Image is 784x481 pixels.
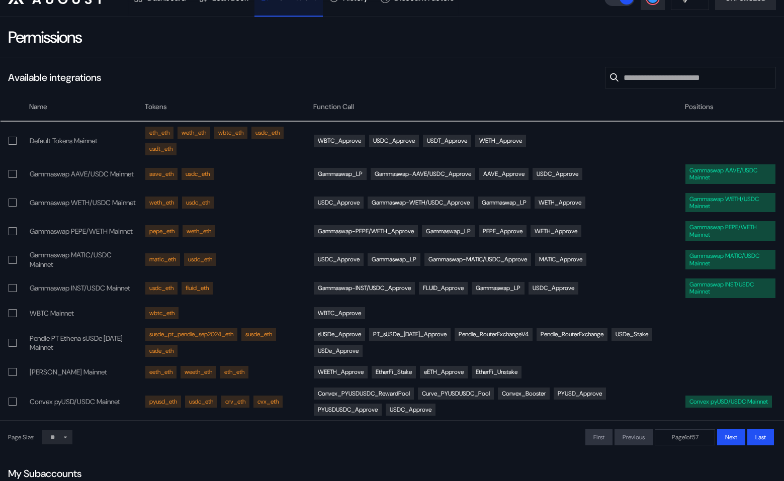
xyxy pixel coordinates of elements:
[318,137,361,144] div: WBTC_Approve
[482,199,527,206] div: Gammaswap_LP
[318,256,360,263] div: USDC_Approve
[225,398,245,405] div: crv_eth
[189,398,213,405] div: usdc_eth
[318,331,361,338] div: sUSDe_Approve
[149,368,172,375] div: eeth_eth
[689,196,771,210] div: Gammaswap WETH/USDC Mainnet
[318,406,378,413] div: PYUSDUSDC_Approve
[8,27,81,48] div: Permissions
[30,397,120,406] span: Convex pyUSD/USDC Mainnet
[186,284,209,292] div: fluid_eth
[373,137,415,144] div: USDC_Approve
[30,309,74,318] span: WBTC Mainnet
[188,256,212,263] div: usdc_eth
[422,390,490,397] div: Curve_PYUSDUSDC_Pool
[318,347,359,354] div: USDe_Approve
[717,429,745,445] button: Next
[593,433,604,441] span: First
[149,398,177,405] div: pyusd_eth
[558,390,602,397] div: PYUSD_Approve
[689,224,771,238] div: Gammaswap PEPE/WETH Mainnet
[502,390,546,397] div: Convex_Booster
[423,284,464,292] div: FLUID_Approve
[25,98,141,116] td: Name
[149,256,176,263] div: matic_eth
[30,169,134,178] span: Gammaswap AAVE/USDC Mainnet
[309,98,681,116] td: Function Call
[539,199,581,206] div: WETH_Approve
[426,228,471,235] div: Gammaswap_LP
[149,347,173,354] div: usde_eth
[424,368,464,375] div: eETH_Approve
[318,390,410,397] div: Convex_PYUSDUSDC_RewardPool
[725,433,737,441] span: Next
[186,170,210,177] div: usdc_eth
[149,284,173,292] div: usdc_eth
[149,199,174,206] div: weth_eth
[672,433,699,441] span: Page 1 of 57
[149,129,169,136] div: eth_eth
[747,429,774,445] button: Last
[149,228,175,235] div: pepe_eth
[185,368,212,375] div: weeth_eth
[535,228,577,235] div: WETH_Approve
[533,284,574,292] div: USDC_Approve
[483,228,522,235] div: PEPE_Approve
[390,406,431,413] div: USDC_Approve
[681,98,784,116] td: Positions
[30,283,130,293] span: Gammaswap INST/USDC Mainnet
[141,98,309,116] td: Tokens
[459,331,529,338] div: Pendle_RouterExchangeV4
[30,250,136,268] span: Gammaswap MATIC/USDC Mainnet
[318,199,360,206] div: USDC_Approve
[689,398,768,405] div: Convex pyUSD/USDC Mainnet
[541,331,603,338] div: Pendle_RouterExchange
[372,256,416,263] div: Gammaswap_LP
[476,368,517,375] div: EtherFi_Unstake
[186,199,210,206] div: usdc_eth
[615,429,653,445] button: Previous
[255,129,280,136] div: usdc_eth
[616,331,648,338] div: USDe_Stake
[30,334,136,352] span: Pendle PT Ethena sUSDe [DATE] Mainnet
[479,137,522,144] div: WETH_Approve
[30,198,136,207] span: Gammaswap WETH/USDC Mainnet
[428,256,527,263] div: Gammaswap-MATIC/USDC_Approve
[318,284,411,292] div: Gammaswap-INST/USDC_Approve
[427,137,467,144] div: USDT_Approve
[318,368,364,375] div: WEETH_Approve
[318,228,414,235] div: Gammaswap-PEPE/WETH_Approve
[182,129,206,136] div: weth_eth
[476,284,520,292] div: Gammaswap_LP
[257,398,279,405] div: cvx_eth
[149,170,173,177] div: aave_eth
[755,433,766,441] span: Last
[585,429,613,445] button: First
[8,433,34,441] div: Page Size:
[537,170,578,177] div: USDC_Approve
[30,136,98,145] span: Default Tokens Mainnet
[689,252,771,267] div: Gammaswap MATIC/USDC Mainnet
[372,199,470,206] div: Gammaswap-WETH/USDC_Approve
[318,310,361,317] div: WBTC_Approve
[224,368,244,375] div: eth_eth
[30,367,107,376] span: [PERSON_NAME] Mainnet
[149,145,172,152] div: usdt_eth
[375,170,471,177] div: Gammaswap-AAVE/USDC_Approve
[149,310,175,317] div: wbtc_eth
[483,170,525,177] div: AAVE_Approve
[218,129,243,136] div: wbtc_eth
[373,331,447,338] div: PT_sUSDe_[DATE]_Approve
[8,71,101,84] div: Available integrations
[149,331,233,338] div: susde_pt_pendle_sep2024_eth
[30,227,133,236] span: Gammaswap PEPE/WETH Mainnet
[245,331,272,338] div: susde_eth
[689,167,771,181] div: Gammaswap AAVE/USDC Mainnet
[187,228,211,235] div: weth_eth
[376,368,412,375] div: EtherFi_Stake
[8,467,81,480] div: My Subaccounts
[539,256,582,263] div: MATIC_Approve
[318,170,363,177] div: Gammaswap_LP
[689,281,771,296] div: Gammaswap INST/USDC Mainnet
[623,433,645,441] span: Previous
